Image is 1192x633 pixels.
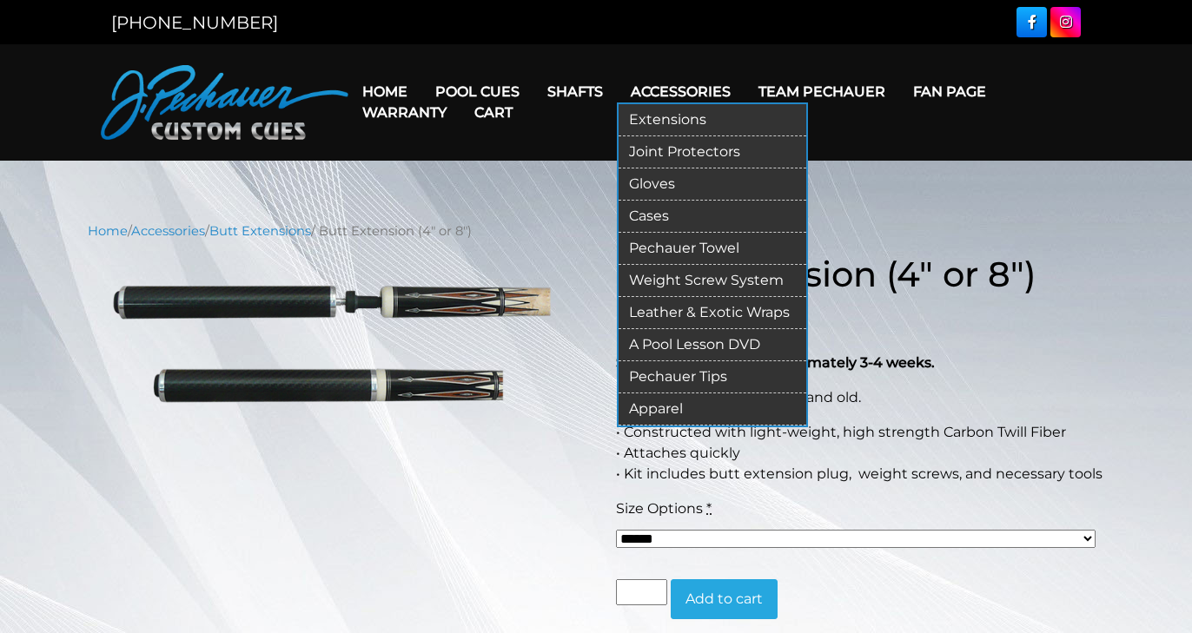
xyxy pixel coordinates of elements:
[616,579,666,605] input: Product quantity
[616,254,1104,295] h1: Butt Extension (4″ or 8″)
[619,361,806,393] a: Pechauer Tips
[348,90,460,135] a: Warranty
[619,329,806,361] a: A Pool Lesson DVD
[209,223,311,239] a: Butt Extensions
[348,69,421,114] a: Home
[616,422,1104,485] p: • Constructed with light-weight, high strength Carbon Twill Fiber • Attaches quickly • Kit includ...
[617,69,745,114] a: Accessories
[619,393,806,425] a: Apparel
[671,579,778,619] button: Add to cart
[101,65,348,140] img: Pechauer Custom Cues
[88,223,128,239] a: Home
[616,500,703,517] span: Size Options
[619,201,806,233] a: Cases
[616,387,1104,408] p: Fits all Pechauer cues, new and old.
[619,104,806,136] a: Extensions
[460,90,526,135] a: Cart
[111,12,278,33] a: [PHONE_NUMBER]
[745,69,899,114] a: Team Pechauer
[131,223,205,239] a: Accessories
[706,500,712,517] abbr: required
[619,265,806,297] a: Weight Screw System
[88,275,576,411] img: 8 Butt Extension
[619,233,806,265] a: Pechauer Towel
[533,69,617,114] a: Shafts
[619,168,806,201] a: Gloves
[421,69,533,114] a: Pool Cues
[619,136,806,168] a: Joint Protectors
[619,297,806,329] a: Leather & Exotic Wraps
[899,69,1000,114] a: Fan Page
[88,221,1104,241] nav: Breadcrumb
